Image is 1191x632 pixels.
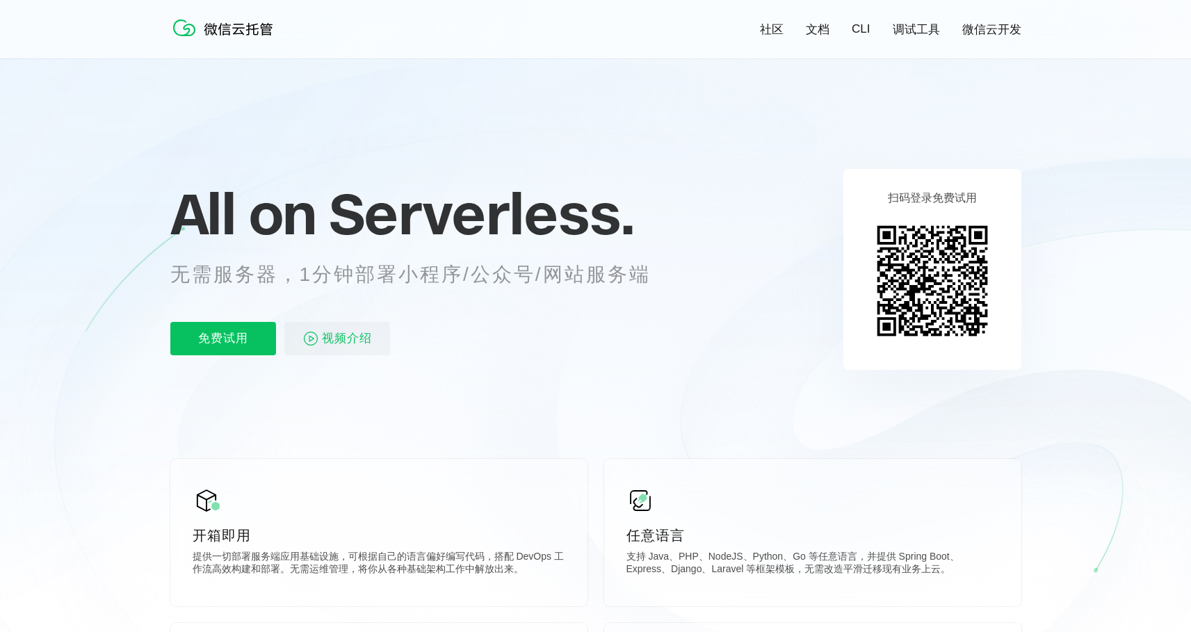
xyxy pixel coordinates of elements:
a: 微信云开发 [962,22,1021,38]
p: 免费试用 [170,322,276,355]
span: All on [170,179,316,248]
p: 开箱即用 [193,526,565,545]
a: 文档 [806,22,829,38]
img: video_play.svg [302,330,319,347]
p: 扫码登录免费试用 [888,191,977,206]
a: 社区 [760,22,784,38]
span: 视频介绍 [322,322,372,355]
p: 任意语言 [626,526,999,545]
img: 微信云托管 [170,14,282,42]
p: 支持 Java、PHP、NodeJS、Python、Go 等任意语言，并提供 Spring Boot、Express、Django、Laravel 等框架模板，无需改造平滑迁移现有业务上云。 [626,551,999,578]
p: 无需服务器，1分钟部署小程序/公众号/网站服务端 [170,261,676,289]
a: 微信云托管 [170,32,282,44]
p: 提供一切部署服务端应用基础设施，可根据自己的语言偏好编写代码，搭配 DevOps 工作流高效构建和部署。无需运维管理，将你从各种基础架构工作中解放出来。 [193,551,565,578]
a: 调试工具 [893,22,940,38]
a: CLI [852,22,870,36]
span: Serverless. [329,179,634,248]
